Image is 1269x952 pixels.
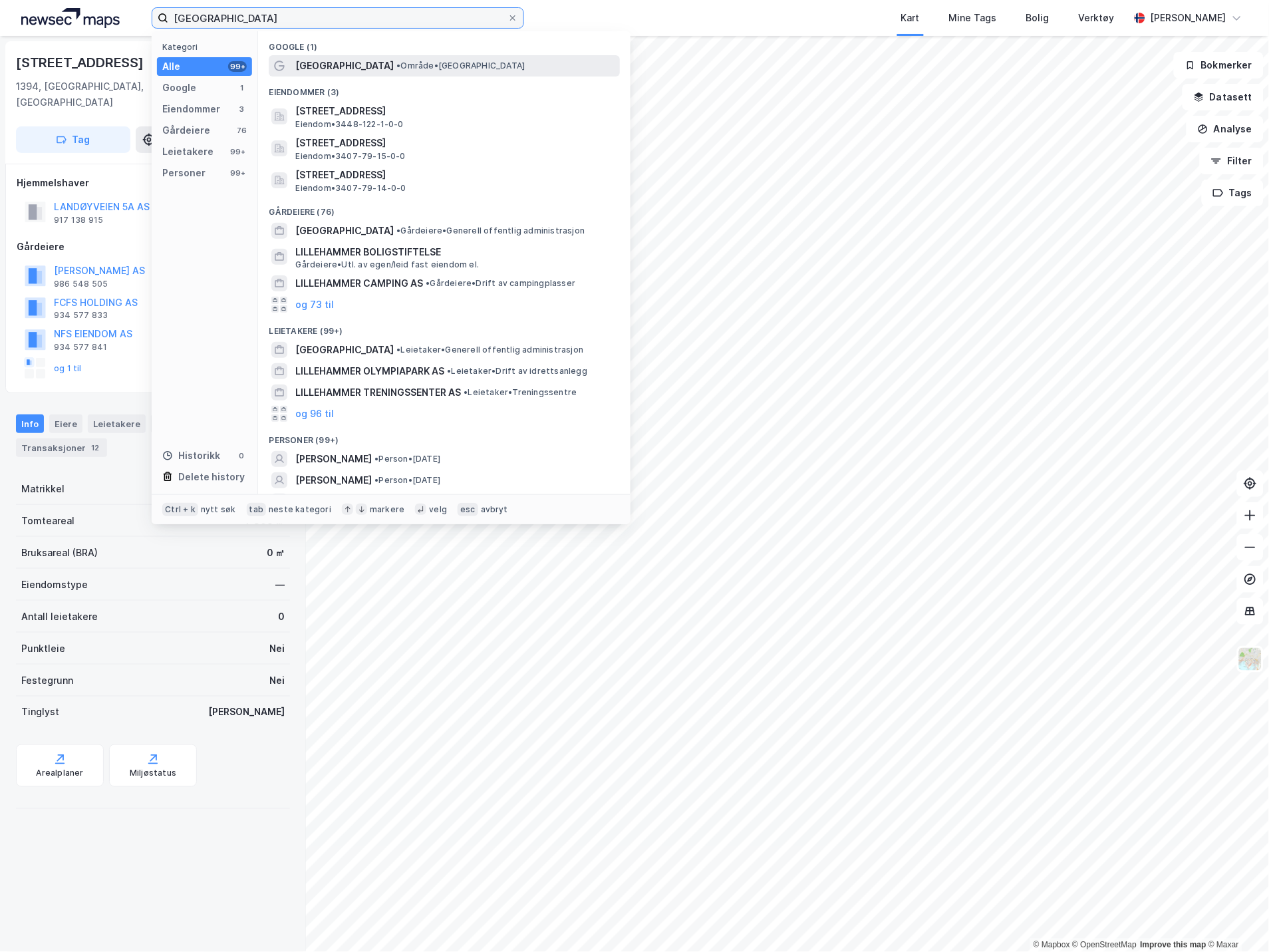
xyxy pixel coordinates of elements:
div: — [275,577,285,593]
div: [PERSON_NAME] [1151,10,1226,26]
div: Bruksareal (BRA) [21,545,98,561]
span: Leietaker • Treningssentre [464,387,577,398]
span: Eiendom • 3407-79-15-0-0 [295,151,405,162]
button: Analyse [1187,116,1264,142]
div: 1 [236,82,247,93]
div: Bolig [1026,10,1050,26]
span: • [447,366,451,376]
button: og 96 til [295,406,334,422]
div: 1394, [GEOGRAPHIC_DATA], [GEOGRAPHIC_DATA] [16,79,228,110]
div: [STREET_ADDRESS] [16,52,146,73]
span: [STREET_ADDRESS] [295,135,615,151]
div: velg [429,504,447,515]
div: Tomteareal [21,513,74,529]
span: Gårdeiere • Utl. av egen/leid fast eiendom el. [295,259,479,270]
div: Delete history [178,469,245,485]
div: Leietakere [88,414,146,433]
img: logo.a4113a55bc3d86da70a041830d287a7e.svg [21,8,120,28]
div: Eiendomstype [21,577,88,593]
div: Nei [269,641,285,657]
span: [GEOGRAPHIC_DATA] [295,223,394,239]
div: Leietakere (99+) [258,315,631,339]
span: Leietaker • Generell offentlig administrasjon [396,345,583,355]
div: 0 ㎡ [267,545,285,561]
span: [GEOGRAPHIC_DATA] [295,58,394,74]
div: Datasett [151,414,217,433]
div: Gårdeiere [162,122,210,138]
div: Festegrunn [21,673,73,689]
div: 99+ [228,168,247,178]
div: nytt søk [201,504,236,515]
div: tab [247,503,267,516]
div: esc [458,503,478,516]
div: Gårdeiere (76) [258,196,631,220]
span: [PERSON_NAME] [295,451,372,467]
div: 12 [88,441,102,454]
span: [STREET_ADDRESS] [295,167,615,183]
div: Matrikkel [21,481,65,497]
span: Eiendom • 3407-79-14-0-0 [295,183,406,194]
a: OpenStreetMap [1073,941,1137,950]
div: Hjemmelshaver [17,175,289,191]
div: Historikk [162,448,220,464]
div: 3 [236,104,247,114]
div: 99+ [228,146,247,157]
a: Mapbox [1034,941,1070,950]
div: 99+ [228,61,247,72]
div: Tinglyst [21,705,59,720]
button: Datasett [1183,84,1264,110]
div: Google (1) [258,31,631,55]
span: LILLEHAMMER TRENINGSSENTER AS [295,385,461,400]
span: • [396,61,400,71]
div: [PERSON_NAME] [208,705,285,720]
div: 76 [236,125,247,136]
span: [STREET_ADDRESS] [295,103,615,119]
div: Leietakere [162,144,213,160]
div: Info [16,414,44,433]
div: Eiere [49,414,82,433]
button: Bokmerker [1174,52,1264,79]
span: • [464,387,468,397]
div: 0 [278,609,285,625]
button: og 73 til [295,297,334,313]
div: Verktøy [1079,10,1115,26]
div: markere [370,504,404,515]
span: LILLEHAMMER OLYMPIAPARK AS [295,363,444,379]
div: Alle [162,59,180,75]
div: Kontrollprogram for chat [1202,888,1269,952]
a: Improve this map [1141,941,1206,950]
span: Person • [DATE] [374,454,440,464]
span: LILLEHAMMER CAMPING AS [295,275,423,291]
div: Personer (99+) [258,424,631,448]
span: Person • [DATE] [374,475,440,486]
div: Mine Tags [949,10,997,26]
div: 934 577 841 [54,342,107,353]
div: 934 577 833 [54,310,108,321]
span: • [396,345,400,355]
button: Filter [1200,148,1264,174]
div: Miljøstatus [130,768,176,779]
span: • [426,278,430,288]
input: Søk på adresse, matrikkel, gårdeiere, leietakere eller personer [168,8,507,28]
span: • [396,226,400,236]
div: Kart [901,10,920,26]
span: Leietaker • Drift av idrettsanlegg [447,366,587,377]
div: Arealplaner [36,768,83,779]
span: Gårdeiere • Generell offentlig administrasjon [396,226,585,236]
div: 917 138 915 [54,215,103,226]
button: Tag [16,126,130,153]
div: 0 [236,450,247,461]
div: Nei [269,673,285,689]
div: 986 548 505 [54,279,108,289]
div: neste kategori [269,504,331,515]
div: Antall leietakere [21,609,98,625]
div: Gårdeiere [17,239,289,255]
span: • [374,454,378,464]
span: [PERSON_NAME] [295,472,372,488]
span: Område • [GEOGRAPHIC_DATA] [396,61,525,71]
span: Eiendom • 3448-122-1-0-0 [295,119,403,130]
span: LILLEHAMMER BOLIGSTIFTELSE [295,244,615,260]
img: Z [1238,647,1263,672]
div: Ctrl + k [162,503,198,516]
div: Kategori [162,42,252,52]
